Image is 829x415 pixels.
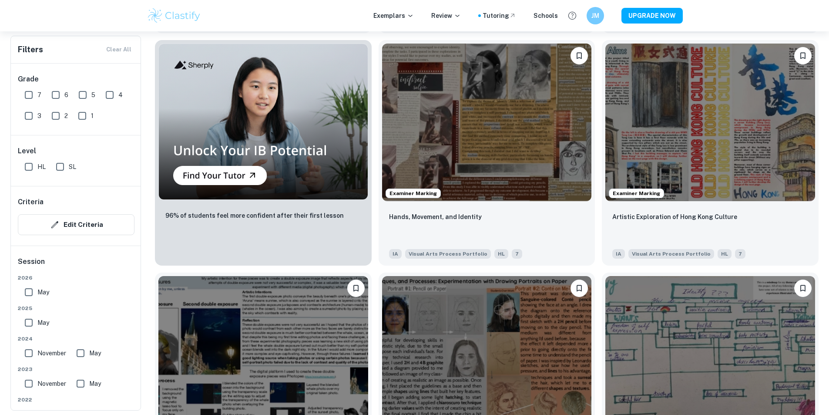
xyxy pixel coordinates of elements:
[64,90,68,100] span: 6
[602,40,819,265] a: Examiner MarkingBookmarkArtistic Exploration of Hong Kong CultureIAVisual Arts Process PortfolioHL7
[18,146,134,156] h6: Level
[37,111,41,121] span: 3
[612,249,625,259] span: IA
[91,111,94,121] span: 1
[386,189,440,197] span: Examiner Marking
[18,74,134,84] h6: Grade
[379,40,595,265] a: Examiner MarkingBookmarkHands, Movement, and IdentityIAVisual Arts Process PortfolioHL7
[718,249,732,259] span: HL
[158,44,368,199] img: Thumbnail
[18,197,44,207] h6: Criteria
[37,287,49,297] span: May
[483,11,516,20] a: Tutoring
[18,256,134,274] h6: Session
[18,214,134,235] button: Edit Criteria
[389,212,482,222] p: Hands, Movement, and Identity
[37,162,46,172] span: HL
[405,249,491,259] span: Visual Arts Process Portfolio
[89,379,101,388] span: May
[628,249,714,259] span: Visual Arts Process Portfolio
[89,348,101,358] span: May
[37,318,49,327] span: May
[621,8,683,24] button: UPGRADE NOW
[571,47,588,64] button: Bookmark
[18,396,134,404] span: 2022
[590,11,600,20] h6: JM
[794,47,812,64] button: Bookmark
[18,274,134,282] span: 2026
[605,44,815,201] img: Visual Arts Process Portfolio IA example thumbnail: Artistic Exploration of Hong Kong Cultur
[18,365,134,373] span: 2023
[18,304,134,312] span: 2025
[118,90,123,100] span: 4
[147,7,202,24] img: Clastify logo
[155,40,372,265] a: Thumbnail96% of students feel more confident after their first lesson
[37,379,66,388] span: November
[69,162,76,172] span: SL
[37,90,41,100] span: 7
[587,7,604,24] button: JM
[609,189,664,197] span: Examiner Marking
[389,249,402,259] span: IA
[37,348,66,358] span: November
[347,280,365,297] button: Bookmark
[794,280,812,297] button: Bookmark
[91,90,95,100] span: 5
[735,249,745,259] span: 7
[571,280,588,297] button: Bookmark
[612,212,737,222] p: Artistic Exploration of Hong Kong Culture
[512,249,522,259] span: 7
[64,111,68,121] span: 2
[431,11,461,20] p: Review
[373,11,414,20] p: Exemplars
[18,335,134,343] span: 2024
[494,249,508,259] span: HL
[382,44,592,201] img: Visual Arts Process Portfolio IA example thumbnail: Hands, Movement, and Identity
[534,11,558,20] a: Schools
[565,8,580,23] button: Help and Feedback
[165,211,344,220] p: 96% of students feel more confident after their first lesson
[18,44,43,56] h6: Filters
